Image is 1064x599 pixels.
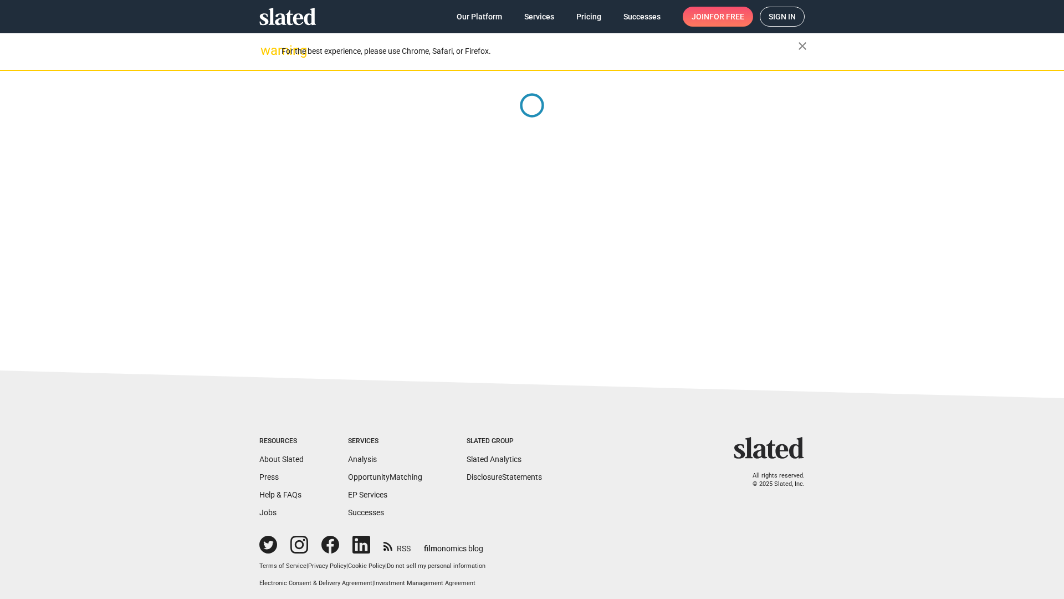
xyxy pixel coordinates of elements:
[457,7,502,27] span: Our Platform
[383,537,411,554] a: RSS
[259,490,301,499] a: Help & FAQs
[385,562,387,570] span: |
[260,44,274,57] mat-icon: warning
[259,508,277,517] a: Jobs
[615,7,669,27] a: Successes
[372,580,374,587] span: |
[259,437,304,446] div: Resources
[692,7,744,27] span: Join
[259,455,304,464] a: About Slated
[741,472,805,488] p: All rights reserved. © 2025 Slated, Inc.
[374,580,475,587] a: Investment Management Agreement
[467,473,542,481] a: DisclosureStatements
[709,7,744,27] span: for free
[524,7,554,27] span: Services
[760,7,805,27] a: Sign in
[467,437,542,446] div: Slated Group
[424,535,483,554] a: filmonomics blog
[576,7,601,27] span: Pricing
[448,7,511,27] a: Our Platform
[346,562,348,570] span: |
[259,580,372,587] a: Electronic Consent & Delivery Agreement
[769,7,796,26] span: Sign in
[306,562,308,570] span: |
[387,562,485,571] button: Do not sell my personal information
[259,562,306,570] a: Terms of Service
[424,544,437,553] span: film
[348,508,384,517] a: Successes
[623,7,661,27] span: Successes
[348,490,387,499] a: EP Services
[259,473,279,481] a: Press
[282,44,798,59] div: For the best experience, please use Chrome, Safari, or Firefox.
[796,39,809,53] mat-icon: close
[348,562,385,570] a: Cookie Policy
[308,562,346,570] a: Privacy Policy
[515,7,563,27] a: Services
[467,455,521,464] a: Slated Analytics
[348,437,422,446] div: Services
[348,455,377,464] a: Analysis
[683,7,753,27] a: Joinfor free
[348,473,422,481] a: OpportunityMatching
[567,7,610,27] a: Pricing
